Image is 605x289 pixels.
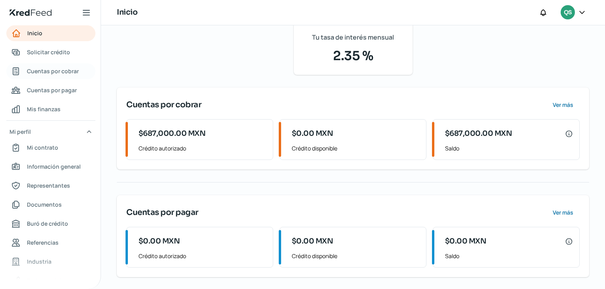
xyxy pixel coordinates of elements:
span: Referencias [27,238,59,247]
a: Información general [6,159,95,175]
a: Mis finanzas [6,101,95,117]
span: QS [564,8,571,17]
span: Saldo [445,251,573,261]
button: Ver más [546,205,580,221]
span: 2.35 % [303,46,403,65]
span: Inicio [27,28,42,38]
a: Cuentas por cobrar [6,63,95,79]
span: Buró de crédito [27,219,68,228]
span: Cuentas por cobrar [126,99,201,111]
span: $0.00 MXN [292,128,333,139]
a: Mi contrato [6,140,95,156]
button: Ver más [546,97,580,113]
a: Representantes [6,178,95,194]
span: Saldo [445,143,573,153]
span: Ver más [553,102,573,108]
span: Mi contrato [27,143,58,152]
a: Documentos [6,197,95,213]
span: Crédito autorizado [139,251,266,261]
span: Mis finanzas [27,104,61,114]
span: Crédito disponible [292,251,420,261]
a: Redes sociales [6,273,95,289]
span: $0.00 MXN [292,236,333,247]
span: $0.00 MXN [445,236,487,247]
span: Documentos [27,200,62,209]
span: $687,000.00 MXN [139,128,206,139]
span: Industria [27,257,51,266]
a: Inicio [6,25,95,41]
span: Crédito disponible [292,143,420,153]
span: Solicitar crédito [27,47,70,57]
span: Redes sociales [27,276,67,285]
span: $0.00 MXN [139,236,180,247]
a: Solicitar crédito [6,44,95,60]
a: Cuentas por pagar [6,82,95,98]
span: Cuentas por pagar [27,85,77,95]
h1: Inicio [117,7,137,18]
span: $687,000.00 MXN [445,128,512,139]
span: Representantes [27,181,70,190]
span: Mi perfil [10,127,31,137]
a: Buró de crédito [6,216,95,232]
span: Cuentas por cobrar [27,66,79,76]
span: Crédito autorizado [139,143,266,153]
span: Información general [27,162,81,171]
a: Industria [6,254,95,270]
a: Referencias [6,235,95,251]
span: Cuentas por pagar [126,207,198,219]
span: Ver más [553,210,573,215]
span: Tu tasa de interés mensual [312,32,394,43]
